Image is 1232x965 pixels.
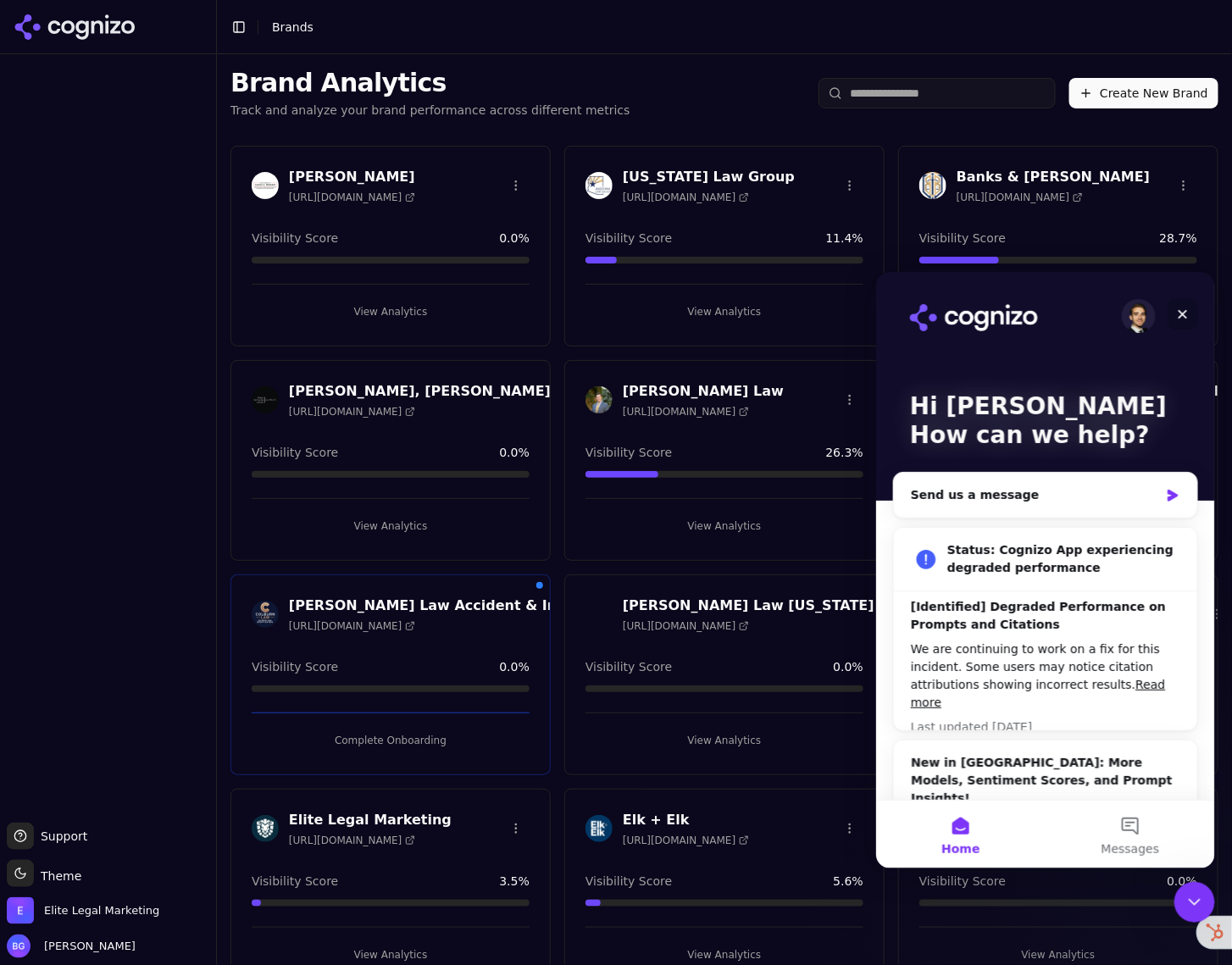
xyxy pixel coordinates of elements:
span: 3.5 % [499,873,530,890]
img: Banks & Brower [919,172,946,199]
span: 28.7 % [1160,230,1197,247]
span: [URL][DOMAIN_NAME] [289,191,415,204]
span: 0.0 % [499,658,530,675]
img: Arizona Law Group [585,172,613,199]
h3: [PERSON_NAME] Law Accident & Injury Lawyers [289,596,655,616]
span: Visibility Score [585,873,672,890]
span: 0.0 % [1167,873,1197,890]
button: View Analytics [252,298,530,325]
button: View Analytics [585,298,863,325]
img: Aaron Herbert [252,172,279,199]
h3: Banks & [PERSON_NAME] [957,167,1150,187]
span: [URL][DOMAIN_NAME] [623,405,749,419]
span: 26.3 % [826,444,863,461]
span: Theme [34,869,81,883]
button: Open organization switcher [7,897,159,924]
iframe: Intercom live chat [1174,882,1215,923]
span: 0.0 % [499,444,530,461]
span: Visibility Score [252,444,338,461]
button: Open user button [7,934,136,958]
span: [PERSON_NAME] [37,939,136,954]
img: Bishop, Del Vecchio & Beeks Law Office [252,386,279,413]
span: Visibility Score [252,658,338,675]
nav: breadcrumb [272,19,314,36]
img: Elite Legal Marketing [7,897,34,924]
span: Brands [272,20,314,34]
span: [URL][DOMAIN_NAME] [623,834,749,847]
img: Cannon Law [585,386,613,413]
span: Visibility Score [585,444,672,461]
img: Elk + Elk [585,815,613,842]
span: Visibility Score [252,873,338,890]
span: [URL][DOMAIN_NAME] [289,619,415,633]
span: [URL][DOMAIN_NAME] [957,191,1083,204]
img: Brian Gomez [7,934,31,958]
span: Support [34,828,87,845]
button: Create New Brand [1069,78,1218,108]
button: Complete Onboarding [252,727,530,754]
span: Visibility Score [919,873,1006,890]
span: [URL][DOMAIN_NAME] [623,619,749,633]
h1: Brand Analytics [230,68,630,98]
button: View Analytics [252,513,530,540]
span: 0.0 % [499,230,530,247]
span: [URL][DOMAIN_NAME] [289,405,415,419]
span: 5.6 % [833,873,863,890]
img: Colburn Law Washington Dog Bite [585,601,613,628]
span: [URL][DOMAIN_NAME] [623,191,749,204]
h3: [PERSON_NAME] Law [US_STATE] [MEDICAL_DATA] [623,596,1006,616]
span: [URL][DOMAIN_NAME] [289,834,415,847]
span: Visibility Score [585,658,672,675]
span: 11.4 % [826,230,863,247]
h3: [PERSON_NAME] [289,167,415,187]
button: View Analytics [585,727,863,754]
img: Colburn Law Accident & Injury Lawyers [252,601,279,628]
span: Elite Legal Marketing [44,903,159,918]
h3: Elk + Elk [623,810,749,830]
h3: [US_STATE] Law Group [623,167,795,187]
iframe: Intercom live chat [876,272,1215,868]
h3: [PERSON_NAME] Law [623,381,784,402]
p: Track and analyze your brand performance across different metrics [230,102,630,119]
span: 0.0 % [833,658,863,675]
img: Elite Legal Marketing [252,815,279,842]
button: View Analytics [585,513,863,540]
h3: [PERSON_NAME], [PERSON_NAME] & [PERSON_NAME] Law Office [289,381,782,402]
h3: Elite Legal Marketing [289,810,452,830]
span: Visibility Score [252,230,338,247]
span: Visibility Score [919,230,1006,247]
span: Visibility Score [585,230,672,247]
